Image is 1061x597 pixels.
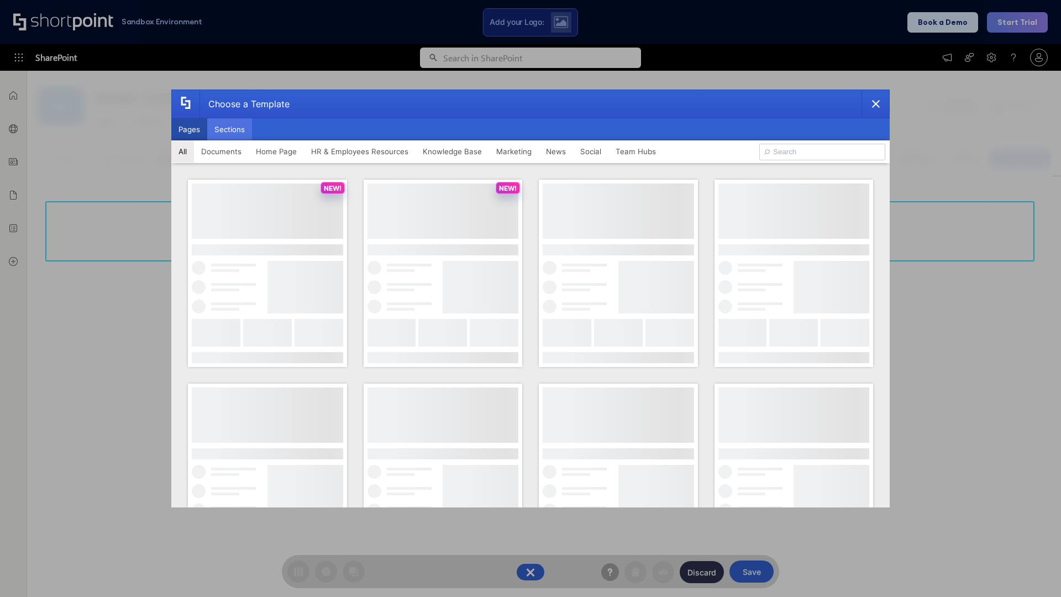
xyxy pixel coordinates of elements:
button: News [539,140,573,163]
input: Search [759,144,885,160]
button: Knowledge Base [416,140,489,163]
div: template selector [171,90,890,507]
button: Home Page [249,140,304,163]
button: Sections [207,118,252,140]
button: All [171,140,194,163]
div: Choose a Template [199,90,290,118]
button: Social [573,140,608,163]
button: HR & Employees Resources [304,140,416,163]
button: Pages [171,118,207,140]
button: Marketing [489,140,539,163]
p: NEW! [499,184,517,192]
button: Documents [194,140,249,163]
iframe: Chat Widget [1006,544,1061,597]
p: NEW! [324,184,342,192]
button: Team Hubs [608,140,663,163]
